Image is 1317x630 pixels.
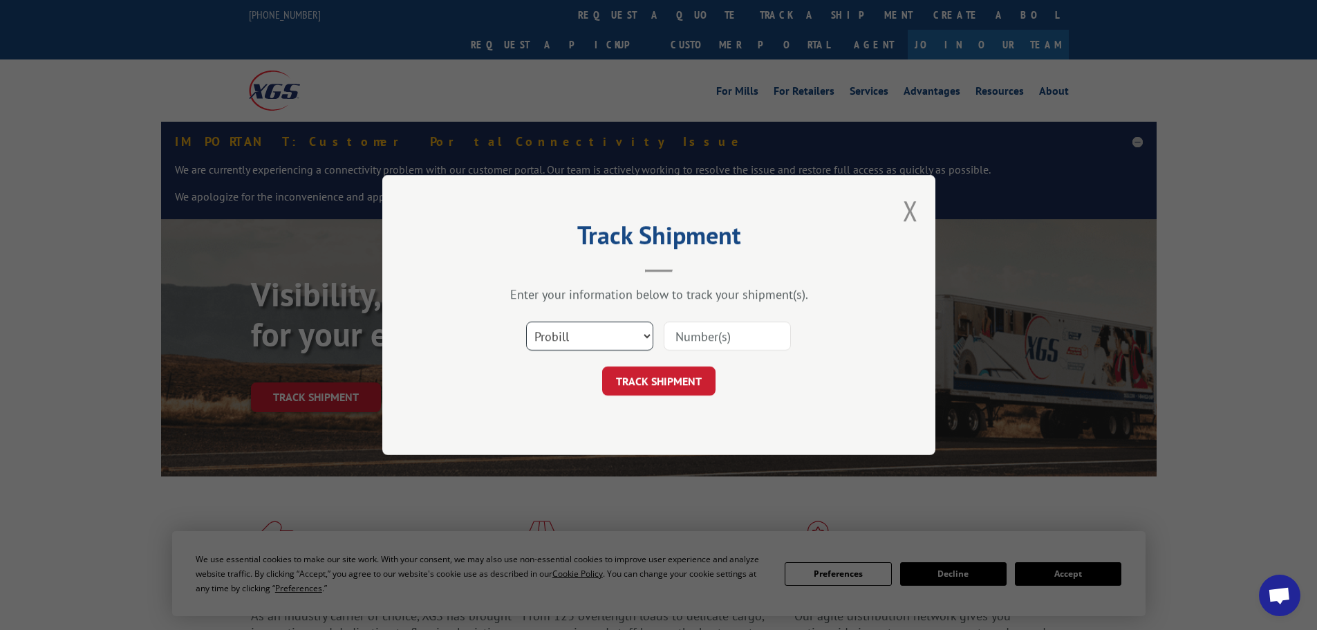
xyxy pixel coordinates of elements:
button: Close modal [903,192,918,229]
div: Open chat [1259,575,1300,616]
h2: Track Shipment [451,225,866,252]
button: TRACK SHIPMENT [602,367,716,396]
div: Enter your information below to track your shipment(s). [451,286,866,302]
input: Number(s) [664,322,791,351]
